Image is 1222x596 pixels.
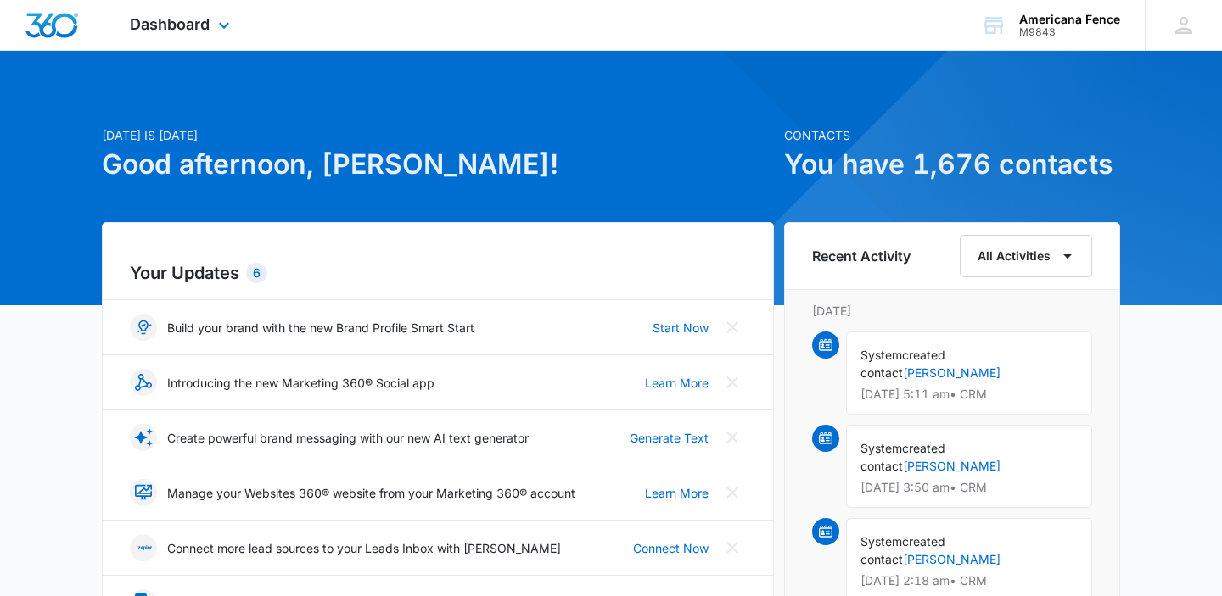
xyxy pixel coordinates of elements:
[860,534,902,549] span: System
[903,552,1001,566] a: [PERSON_NAME]
[719,424,746,451] button: Close
[860,534,945,566] span: created contact
[630,429,709,447] a: Generate Text
[130,260,746,286] h2: Your Updates
[719,534,746,561] button: Close
[102,126,774,144] p: [DATE] is [DATE]
[102,144,774,185] h1: Good afternoon, [PERSON_NAME]!
[860,388,1078,400] p: [DATE] 5:11 am • CRM
[960,235,1092,277] button: All Activities
[246,263,267,283] div: 6
[903,459,1001,473] a: [PERSON_NAME]
[1019,26,1120,38] div: account id
[167,374,434,392] p: Introducing the new Marketing 360® Social app
[860,441,945,473] span: created contact
[633,539,709,557] a: Connect Now
[860,575,1078,587] p: [DATE] 2:18 am • CRM
[812,302,1092,320] p: [DATE]
[860,348,945,380] span: created contact
[719,479,746,506] button: Close
[860,348,902,362] span: System
[860,482,1078,493] p: [DATE] 3:50 am • CRM
[167,429,529,447] p: Create powerful brand messaging with our new AI text generator
[719,369,746,396] button: Close
[167,539,561,557] p: Connect more lead sources to your Leads Inbox with [PERSON_NAME]
[903,365,1001,380] a: [PERSON_NAME]
[719,314,746,341] button: Close
[784,126,1120,144] p: Contacts
[167,484,575,502] p: Manage your Websites 360® website from your Marketing 360® account
[645,484,709,502] a: Learn More
[784,144,1120,185] h1: You have 1,676 contacts
[645,374,709,392] a: Learn More
[167,319,474,337] p: Build your brand with the new Brand Profile Smart Start
[860,441,902,455] span: System
[130,15,210,33] span: Dashboard
[1019,13,1120,26] div: account name
[653,319,709,337] a: Start Now
[812,246,911,266] h6: Recent Activity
